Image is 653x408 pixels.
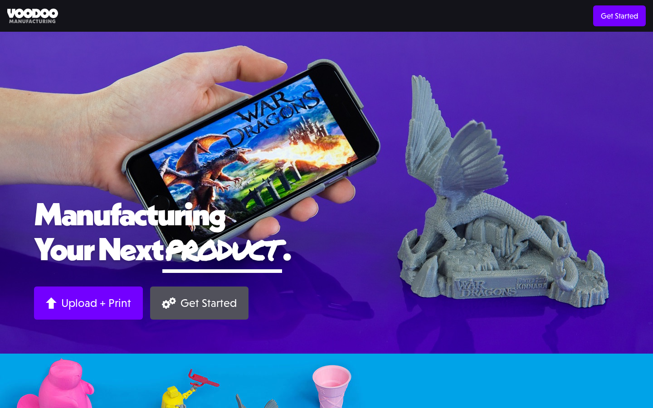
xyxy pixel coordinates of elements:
[46,297,57,309] img: Arrow up
[180,296,237,310] div: Get Started
[34,196,619,273] h1: Manufacturing Your Next .
[593,5,646,26] a: Get Started
[150,287,249,320] a: Get Started
[34,287,143,320] a: Upload + Print
[162,297,176,309] img: Gears
[7,9,58,24] img: Voodoo Manufacturing logo
[61,296,131,310] div: Upload + Print
[162,229,282,269] span: product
